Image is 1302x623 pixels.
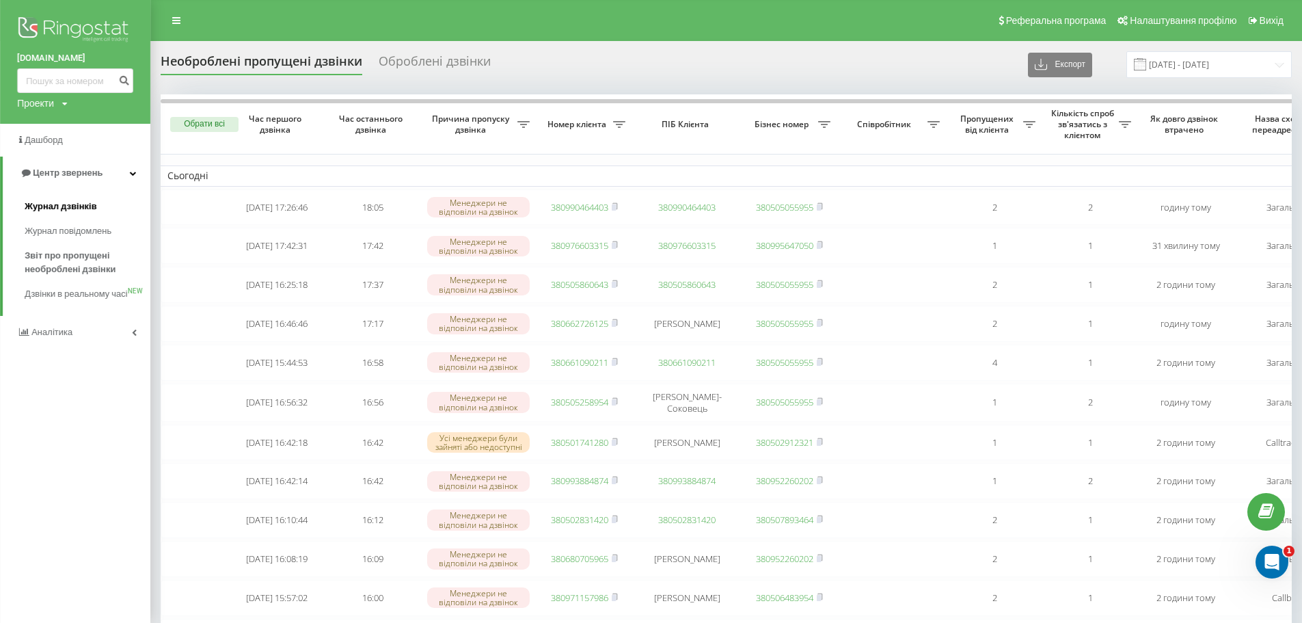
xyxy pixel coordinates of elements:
a: 380502912321 [756,436,813,449]
a: 380505055955 [756,201,813,213]
input: Пошук за номером [17,68,133,93]
a: 380680705965 [551,553,608,565]
td: 1 [1042,425,1138,461]
td: 2 години тому [1138,580,1234,616]
span: Кількість спроб зв'язатись з клієнтом [1049,108,1119,140]
td: 2 [1042,463,1138,499]
a: 380993884874 [551,475,608,487]
div: Менеджери не відповіли на дзвінок [427,236,530,256]
td: 16:42 [325,463,420,499]
td: [PERSON_NAME] [632,580,742,616]
td: 18:05 [325,189,420,226]
td: 17:37 [325,267,420,303]
a: Журнал повідомлень [25,219,150,243]
a: 380995647050 [756,239,813,252]
span: Як довго дзвінок втрачено [1149,114,1223,135]
td: 2 години тому [1138,425,1234,461]
td: 2 [947,189,1042,226]
td: 2 [1042,384,1138,422]
span: Вихід [1260,15,1284,26]
td: 1 [947,228,1042,264]
div: Усі менеджери були зайняті або недоступні [427,432,530,453]
td: 1 [947,384,1042,422]
span: Причина пропуску дзвінка [427,114,517,135]
span: Аналiтика [31,327,72,337]
td: 4 [947,345,1042,381]
td: [DATE] 15:44:53 [229,345,325,381]
td: [DATE] 16:10:44 [229,502,325,538]
div: Менеджери не відповіли на дзвінок [427,548,530,569]
td: [DATE] 16:42:18 [229,425,325,461]
td: 1 [1042,541,1138,577]
span: Дашборд [25,135,63,145]
a: 380505860643 [551,278,608,291]
a: 380507893464 [756,514,813,526]
td: 2 години тому [1138,345,1234,381]
img: Ringostat logo [17,14,133,48]
td: 17:17 [325,306,420,342]
a: 380993884874 [658,475,716,487]
button: Експорт [1028,53,1092,77]
a: 380662726125 [551,317,608,330]
span: Бізнес номер [748,119,818,130]
span: Співробітник [844,119,927,130]
div: Менеджери не відповіли на дзвінок [427,509,530,530]
span: Центр звернень [33,168,103,178]
td: 16:56 [325,384,420,422]
a: 380661090211 [658,356,716,369]
td: 2 [947,306,1042,342]
span: Пропущених від клієнта [953,114,1023,135]
a: 380505055955 [756,356,813,369]
td: [DATE] 17:26:46 [229,189,325,226]
a: 380505258954 [551,396,608,408]
a: 380952260202 [756,475,813,487]
td: [DATE] 16:08:19 [229,541,325,577]
td: 31 хвилину тому [1138,228,1234,264]
span: Звіт про пропущені необроблені дзвінки [25,249,144,276]
td: [DATE] 16:42:14 [229,463,325,499]
a: 380971157986 [551,592,608,604]
td: 2 години тому [1138,463,1234,499]
span: Реферальна програма [1006,15,1107,26]
td: 2 [947,580,1042,616]
a: Звіт про пропущені необроблені дзвінки [25,243,150,282]
td: [DATE] 17:42:31 [229,228,325,264]
span: Час останнього дзвінка [336,114,409,135]
td: 2 години тому [1138,502,1234,538]
td: [DATE] 16:25:18 [229,267,325,303]
td: годину тому [1138,189,1234,226]
td: [PERSON_NAME] [632,306,742,342]
div: Необроблені пропущені дзвінки [161,54,362,75]
td: годину тому [1138,384,1234,422]
td: [DATE] 16:56:32 [229,384,325,422]
span: Час першого дзвінка [240,114,314,135]
a: Журнал дзвінків [25,194,150,219]
div: Менеджери не відповіли на дзвінок [427,352,530,373]
td: 2 [947,541,1042,577]
span: Журнал повідомлень [25,224,111,238]
td: 2 [947,267,1042,303]
td: [PERSON_NAME]-Соковець [632,384,742,422]
a: 380501741280 [551,436,608,449]
span: Дзвінки в реальному часі [25,287,127,301]
div: Менеджери не відповіли на дзвінок [427,471,530,492]
a: 380505055955 [756,396,813,408]
span: Номер клієнта [543,119,613,130]
td: 16:12 [325,502,420,538]
span: ПІБ Клієнта [644,119,730,130]
td: годину тому [1138,306,1234,342]
div: Менеджери не відповіли на дзвінок [427,197,530,217]
td: 2 години тому [1138,541,1234,577]
td: 2 [947,502,1042,538]
td: 1 [947,463,1042,499]
a: 380661090211 [551,356,608,369]
div: Менеджери не відповіли на дзвінок [427,313,530,334]
div: Менеджери не відповіли на дзвінок [427,392,530,412]
td: 16:00 [325,580,420,616]
td: [PERSON_NAME] [632,425,742,461]
a: 380502831420 [551,514,608,526]
td: 1 [1042,267,1138,303]
td: 2 години тому [1138,267,1234,303]
td: 1 [1042,345,1138,381]
a: 380976603315 [658,239,716,252]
